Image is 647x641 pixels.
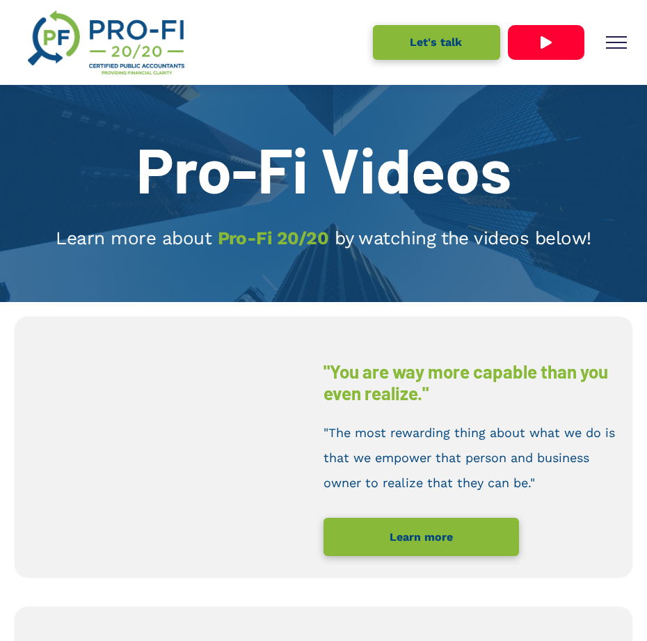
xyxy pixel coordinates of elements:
[218,228,329,248] strong: Pro-Fi 20/20
[323,361,608,404] strong: "You are way more capable than you even realize."
[405,29,467,56] span: Let's talk
[598,24,634,61] button: menu
[323,518,519,556] a: Learn more
[136,131,511,206] span: Pro-Fi Videos
[56,228,211,248] span: Learn more about
[385,523,458,551] span: Learn more
[323,425,615,490] span: "The most rewarding thing about what we do is that we empower that person and business owner to r...
[373,25,500,60] a: Let's talk
[28,10,184,74] img: A logo for pro-fi certified public accountants providing financial clarity
[335,228,591,248] span: by watching the videos below!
